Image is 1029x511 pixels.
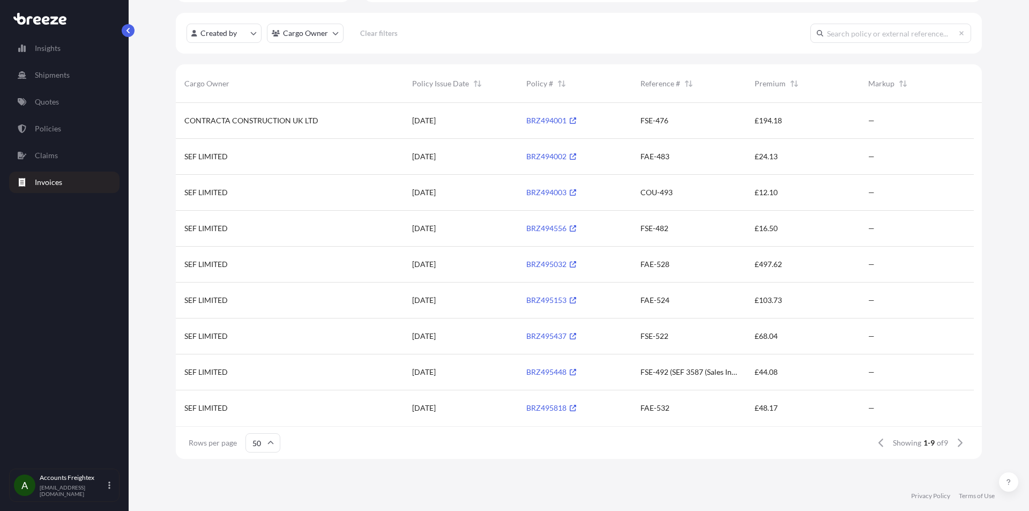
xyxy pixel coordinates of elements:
[526,224,576,233] a: BRZ494556
[640,331,668,342] span: FSE-522
[959,492,995,500] a: Terms of Use
[755,403,778,413] span: £48.17
[471,77,484,90] button: Sort
[526,403,576,412] a: BRZ495818
[682,77,695,90] button: Sort
[40,484,106,497] p: [EMAIL_ADDRESS][DOMAIN_NAME]
[555,77,568,90] button: Sort
[868,259,875,270] span: —
[755,259,782,270] span: £497.62
[755,223,778,234] span: £16.50
[526,295,576,305] a: BRZ495153
[640,403,669,413] span: FAE-532
[755,151,778,162] span: £24.13
[21,480,28,491] span: A
[187,24,262,43] button: createdBy Filter options
[189,438,237,448] span: Rows per page
[412,403,436,413] span: [DATE]
[184,259,228,270] span: SEF LIMITED
[412,115,436,126] span: [DATE]
[868,367,875,377] span: —
[911,492,950,500] a: Privacy Policy
[9,38,120,59] a: Insights
[9,64,120,86] a: Shipments
[526,188,576,197] a: BRZ494003
[755,187,778,198] span: £12.10
[412,259,436,270] span: [DATE]
[755,115,782,126] span: £194.18
[526,152,576,161] a: BRZ494002
[35,150,58,161] p: Claims
[412,187,436,198] span: [DATE]
[35,43,61,54] p: Insights
[755,295,782,306] span: £103.73
[9,145,120,166] a: Claims
[640,223,668,234] span: FSE-482
[526,260,576,269] a: BRZ495032
[35,97,59,107] p: Quotes
[755,367,778,377] span: £44.08
[640,78,680,89] span: Reference #
[868,223,875,234] span: —
[640,151,669,162] span: FAE-483
[640,295,669,306] span: FAE-524
[868,187,875,198] span: —
[640,187,673,198] span: COU-493
[788,77,801,90] button: Sort
[412,78,469,89] span: Policy Issue Date
[9,91,120,113] a: Quotes
[200,28,237,39] p: Created by
[360,28,398,39] p: Clear filters
[184,115,318,126] span: CONTRACTA CONSTRUCTION UK LTD
[526,331,576,340] a: BRZ495437
[897,77,909,90] button: Sort
[923,438,935,448] span: 1-9
[184,331,228,342] span: SEF LIMITED
[349,25,409,42] button: Clear filters
[184,403,228,413] span: SEF LIMITED
[526,116,576,125] a: BRZ494001
[526,367,576,376] a: BRZ495448
[35,123,61,134] p: Policies
[412,367,436,377] span: [DATE]
[412,331,436,342] span: [DATE]
[412,295,436,306] span: [DATE]
[40,473,106,482] p: Accounts Freightex
[868,151,875,162] span: —
[893,438,921,448] span: Showing
[868,403,875,413] span: —
[35,177,62,188] p: Invoices
[868,115,875,126] span: —
[9,172,120,193] a: Invoices
[184,223,228,234] span: SEF LIMITED
[526,78,553,89] span: Policy #
[412,223,436,234] span: [DATE]
[184,151,228,162] span: SEF LIMITED
[283,28,328,39] p: Cargo Owner
[640,259,669,270] span: FAE-528
[937,438,948,448] span: of 9
[184,187,228,198] span: SEF LIMITED
[640,367,737,377] span: FSE-492 (SEF 3587 (Sales Invoice - #6661CI.) )
[35,70,70,80] p: Shipments
[755,331,778,342] span: £68.04
[412,151,436,162] span: [DATE]
[640,115,668,126] span: FSE-476
[868,78,894,89] span: Markup
[868,331,875,342] span: —
[868,295,875,306] span: —
[267,24,344,43] button: cargoOwner Filter options
[755,78,786,89] span: Premium
[184,78,229,89] span: Cargo Owner
[810,24,971,43] input: Search policy or external reference...
[184,295,228,306] span: SEF LIMITED
[9,118,120,139] a: Policies
[184,367,228,377] span: SEF LIMITED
